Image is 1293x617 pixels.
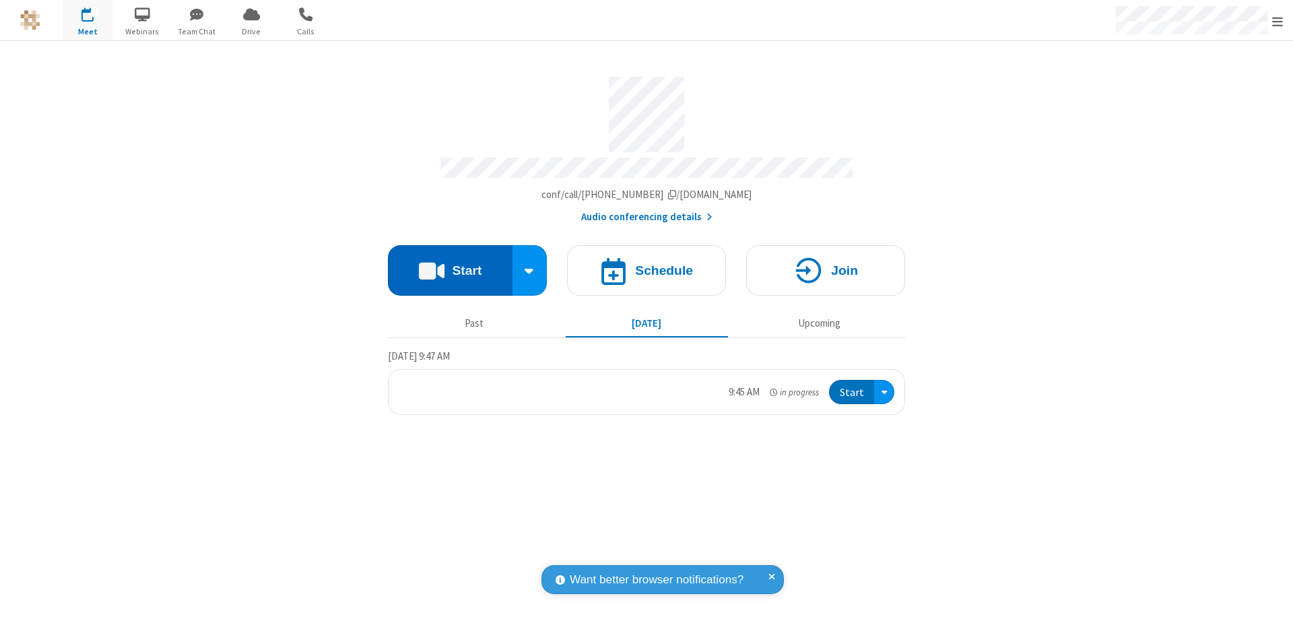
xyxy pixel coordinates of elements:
[770,386,819,399] em: in progress
[388,350,450,362] span: [DATE] 9:47 AM
[581,209,712,225] button: Audio conferencing details
[512,245,548,296] div: Start conference options
[20,10,40,30] img: QA Selenium DO NOT DELETE OR CHANGE
[570,571,743,589] span: Want better browser notifications?
[172,26,222,38] span: Team Chat
[874,380,894,405] div: Open menu
[393,311,556,336] button: Past
[738,311,900,336] button: Upcoming
[91,7,100,18] div: 1
[1259,582,1283,608] iframe: Chat
[63,26,113,38] span: Meet
[831,264,858,277] h4: Join
[388,67,905,225] section: Account details
[566,311,728,336] button: [DATE]
[567,245,726,296] button: Schedule
[226,26,277,38] span: Drive
[829,380,874,405] button: Start
[541,187,752,203] button: Copy my meeting room linkCopy my meeting room link
[729,385,760,400] div: 9:45 AM
[388,245,512,296] button: Start
[388,348,905,416] section: Today's Meetings
[746,245,905,296] button: Join
[541,188,752,201] span: Copy my meeting room link
[117,26,168,38] span: Webinars
[281,26,331,38] span: Calls
[452,264,482,277] h4: Start
[635,264,693,277] h4: Schedule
